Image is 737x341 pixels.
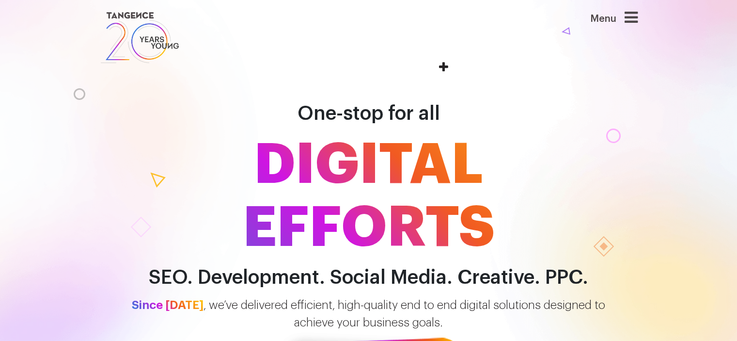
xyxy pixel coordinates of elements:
p: , we’ve delivered efficient, high-quality end to end digital solutions designed to achieve your b... [93,296,645,331]
h2: SEO. Development. Social Media. Creative. PPC. [93,267,645,289]
span: DIGITAL EFFORTS [93,133,645,260]
span: One-stop for all [298,104,440,123]
span: Since [DATE] [132,299,204,311]
img: logo SVG [100,10,180,65]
